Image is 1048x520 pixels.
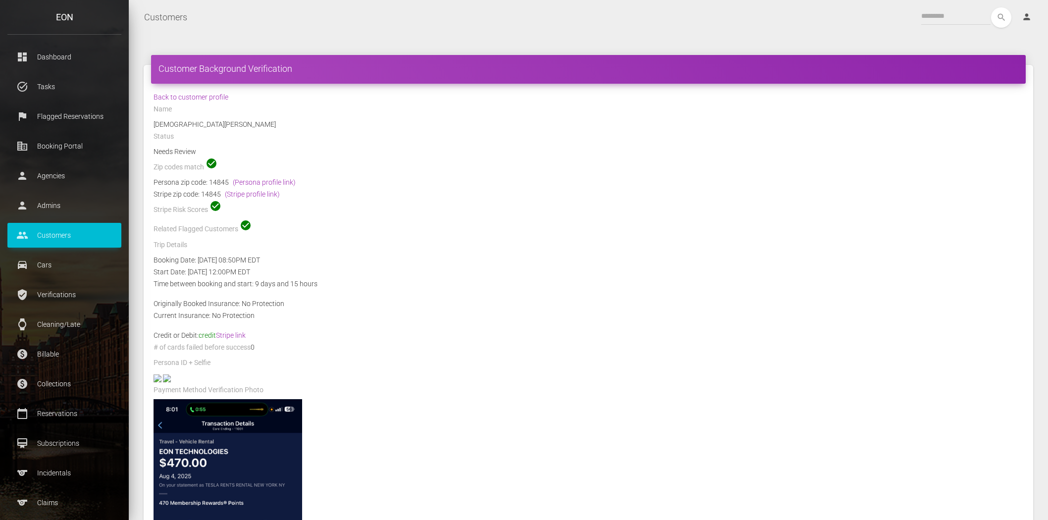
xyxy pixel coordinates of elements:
p: Cars [15,258,114,272]
a: person Admins [7,193,121,218]
img: negative-dl-front-photo.jpg [154,374,161,382]
a: (Stripe profile link) [225,190,280,198]
label: Zip codes match [154,162,204,172]
a: verified_user Verifications [7,282,121,307]
a: task_alt Tasks [7,74,121,99]
label: Related Flagged Customers [154,224,238,234]
p: Agencies [15,168,114,183]
label: Payment Method Verification Photo [154,385,263,395]
a: Back to customer profile [154,93,228,101]
span: check_circle [240,219,252,231]
div: Persona zip code: 14845 [154,176,1023,188]
label: Status [154,132,174,142]
a: sports Incidentals [7,461,121,485]
span: check_circle [210,200,221,212]
p: Verifications [15,287,114,302]
div: Originally Booked Insurance: No Protection [146,298,1031,310]
div: Time between booking and start: 9 days and 15 hours [146,278,1031,290]
div: Start Date: [DATE] 12:00PM EDT [146,266,1031,278]
a: (Persona profile link) [233,178,296,186]
a: calendar_today Reservations [7,401,121,426]
div: 0 [146,341,1031,357]
label: # of cards failed before success [154,343,251,353]
p: Claims [15,495,114,510]
label: Stripe Risk Scores [154,205,208,215]
a: paid Collections [7,371,121,396]
a: drive_eta Cars [7,253,121,277]
div: Booking Date: [DATE] 08:50PM EDT [146,254,1031,266]
a: Stripe link [216,331,246,339]
span: check_circle [206,157,217,169]
a: paid Billable [7,342,121,366]
label: Persona ID + Selfie [154,358,210,368]
p: Customers [15,228,114,243]
div: [DEMOGRAPHIC_DATA][PERSON_NAME] [146,118,1031,130]
a: person Agencies [7,163,121,188]
p: Flagged Reservations [15,109,114,124]
a: dashboard Dashboard [7,45,121,69]
div: Needs Review [146,146,1031,157]
p: Billable [15,347,114,362]
a: corporate_fare Booking Portal [7,134,121,158]
a: card_membership Subscriptions [7,431,121,456]
h4: Customer Background Verification [158,62,1018,75]
p: Booking Portal [15,139,114,154]
p: Reservations [15,406,114,421]
a: people Customers [7,223,121,248]
i: person [1022,12,1032,22]
p: Dashboard [15,50,114,64]
p: Collections [15,376,114,391]
label: Name [154,104,172,114]
div: Current Insurance: No Protection [146,310,1031,321]
p: Cleaning/Late [15,317,114,332]
img: ded042-legacy-shared-us-central1%2Fselfiefile%2Fimage%2F933111072%2Fshrine_processed%2Fa6a07e1f4c... [163,374,171,382]
label: Trip Details [154,240,187,250]
a: watch Cleaning/Late [7,312,121,337]
a: person [1014,7,1041,27]
a: sports Claims [7,490,121,515]
button: search [991,7,1011,28]
a: flag Flagged Reservations [7,104,121,129]
div: Credit or Debit: [146,329,1031,341]
p: Incidentals [15,466,114,480]
span: credit [199,331,246,339]
p: Admins [15,198,114,213]
div: Stripe zip code: 14845 [154,188,1023,200]
p: Tasks [15,79,114,94]
p: Subscriptions [15,436,114,451]
a: Customers [144,5,187,30]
